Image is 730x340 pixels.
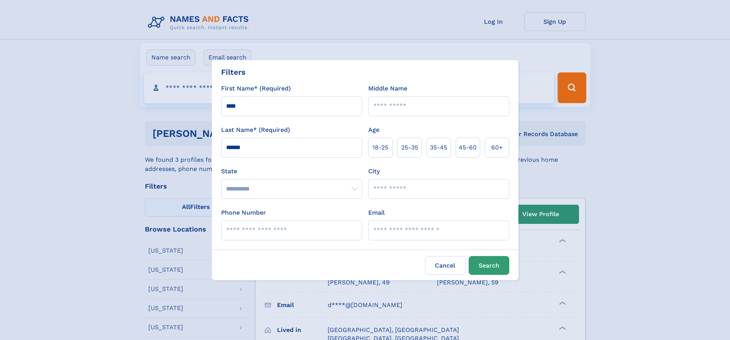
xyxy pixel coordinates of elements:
[430,143,447,152] span: 35‑45
[221,167,362,176] label: State
[469,256,509,275] button: Search
[401,143,418,152] span: 25‑35
[491,143,503,152] span: 60+
[368,84,407,93] label: Middle Name
[372,143,388,152] span: 18‑25
[368,125,379,135] label: Age
[221,208,266,217] label: Phone Number
[459,143,477,152] span: 45‑60
[368,208,385,217] label: Email
[425,256,466,275] label: Cancel
[221,84,291,93] label: First Name* (Required)
[221,125,290,135] label: Last Name* (Required)
[368,167,380,176] label: City
[221,66,246,78] div: Filters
